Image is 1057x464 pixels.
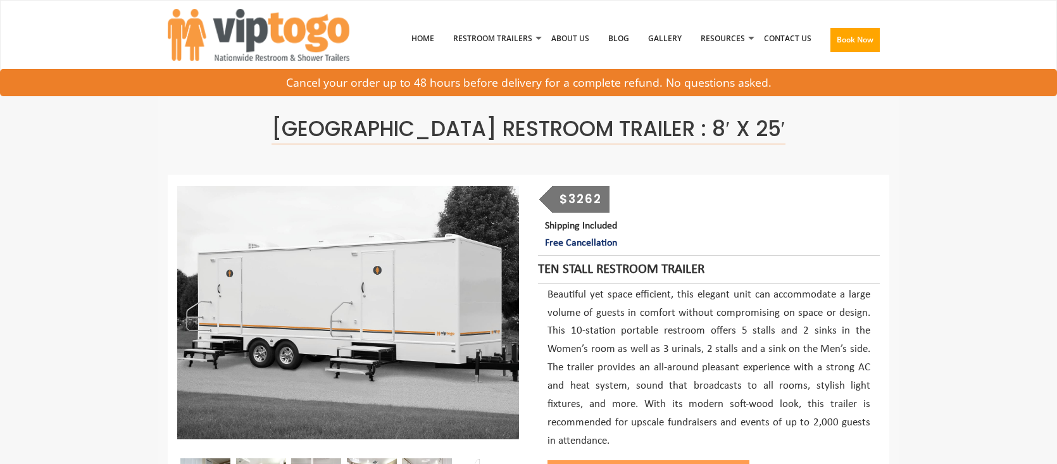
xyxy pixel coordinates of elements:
[542,6,599,72] a: About Us
[599,6,639,72] a: Blog
[545,218,880,252] p: Shipping Included
[402,6,444,72] a: Home
[444,6,542,72] a: Restroom Trailers
[552,186,610,213] div: $3262
[272,114,785,144] span: [GEOGRAPHIC_DATA] Restroom Trailer : 8′ x 25′
[545,238,617,248] span: Free Cancellation
[547,286,870,451] p: Beautiful yet space efficient, this elegant unit can accommodate a large volume of guests in comf...
[177,186,519,439] img: A front view of trailer booth with ten restrooms, and two doors with male and female sign on them
[691,6,754,72] a: Resources
[754,6,821,72] a: Contact Us
[168,9,349,61] img: VIPTOGO
[830,28,880,52] button: Book Now
[538,262,870,277] h4: Ten Stall Restroom Trailer
[821,6,889,79] a: Book Now
[639,6,691,72] a: Gallery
